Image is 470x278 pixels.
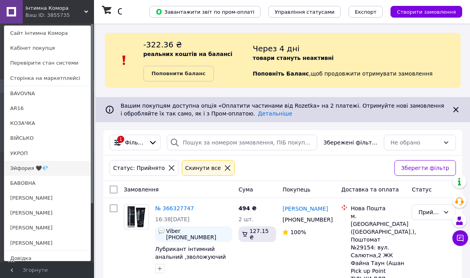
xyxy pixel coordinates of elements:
span: Створити замовлення [397,9,456,15]
span: Viber [PHONE_NUMBER] [166,228,229,240]
a: [PERSON_NAME] [282,205,328,213]
a: Эйфория 🖤💎 [4,161,90,176]
span: Через 4 дні [253,44,300,53]
a: Поповнити баланс [143,66,214,81]
a: Сайт Інтимна Комора [4,26,90,41]
span: Статус [412,186,432,193]
div: [PHONE_NUMBER] [281,214,329,225]
b: Поповніть Баланс [253,70,309,77]
span: Завантажити звіт по пром-оплаті [155,8,254,15]
b: реальних коштів на балансі [143,51,233,57]
span: 494 ₴ [239,205,257,211]
a: УКРОП [4,146,90,161]
a: Фото товару [124,204,149,229]
span: Експорт [355,9,377,15]
button: Зберегти фільтр [394,160,456,176]
button: Управління статусами [268,6,341,18]
a: BAVOVNA [4,86,90,101]
span: Збережені фільтри: [324,139,378,146]
button: Чат з покупцем [452,230,468,246]
a: [PERSON_NAME] [4,236,90,251]
div: Нова Пошта [351,204,405,212]
a: ВІЙСЬКО [4,131,90,146]
img: Фото товару [125,205,147,229]
div: Ваш ID: 3855735 [25,12,58,19]
div: , щоб продовжити отримувати замовлення [253,39,461,81]
span: -322.36 ₴ [143,40,182,49]
span: Фільтри [125,139,145,146]
a: AR16 [4,101,90,116]
a: БАВОВНА [4,176,90,191]
a: [PERSON_NAME] [4,191,90,206]
a: Створити замовлення [383,8,462,14]
span: Покупець [282,186,310,193]
div: Прийнято [418,208,440,217]
div: Cкинути все [184,164,222,172]
h1: Список замовлень [117,7,197,16]
button: Створити замовлення [390,6,462,18]
div: 127.15 ₴ [239,226,277,242]
img: :speech_balloon: [158,228,164,234]
a: Лубрикант інтимний анальний ,зволожуючий ,гель на водяній основі безпечний.. [155,246,226,276]
span: Управління статусами [275,9,334,15]
span: Cума [239,186,253,193]
input: Пошук за номером замовлення, ПІБ покупця, номером телефону, Email, номером накладної [167,135,317,150]
span: 16:38[DATE] [155,216,190,222]
span: Замовлення [124,186,159,193]
div: Статус: Прийнято [112,164,166,172]
a: Сторінка на маркетплейсі [4,71,90,86]
span: Інтимна Комора [25,5,84,12]
a: [PERSON_NAME] [4,206,90,220]
a: Кабінет покупця [4,41,90,56]
a: Перевірити стан системи [4,56,90,70]
span: Зберегти фільтр [401,164,449,172]
span: Доставка та оплата [341,186,399,193]
span: 2 шт. [239,216,254,222]
a: КОЗАЧКА [4,116,90,131]
b: товари стануть неактивні [253,55,334,61]
div: Не обрано [390,138,440,147]
a: № 366327747 [155,205,194,211]
a: Довідка [4,251,90,266]
b: Поповнити баланс [152,70,206,76]
button: Завантажити звіт по пром-оплаті [149,6,260,18]
button: Експорт [349,6,383,18]
a: [PERSON_NAME] [4,220,90,235]
span: 100% [290,229,306,235]
span: Вашим покупцям доступна опція «Оплатити частинами від Rozetka» на 2 платежі. Отримуйте нові замов... [121,103,444,117]
a: Детальніше [258,110,292,117]
img: :exclamation: [118,54,130,66]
